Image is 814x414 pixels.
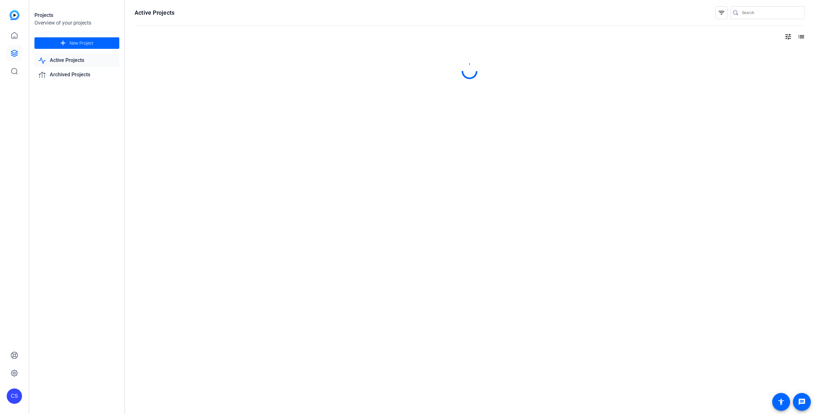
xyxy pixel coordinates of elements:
mat-icon: accessibility [777,398,785,406]
div: Overview of your projects [34,19,119,27]
mat-icon: tune [784,33,792,41]
mat-icon: list [797,33,804,41]
mat-icon: filter_list [718,9,725,17]
a: Active Projects [34,54,119,67]
div: Projects [34,11,119,19]
h1: Active Projects [135,9,174,17]
img: blue-gradient.svg [10,10,19,20]
button: New Project [34,37,119,49]
a: Archived Projects [34,68,119,81]
input: Search [742,9,799,17]
span: New Project [70,40,93,47]
div: CS [7,388,22,404]
mat-icon: message [798,398,806,406]
mat-icon: add [59,39,67,47]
